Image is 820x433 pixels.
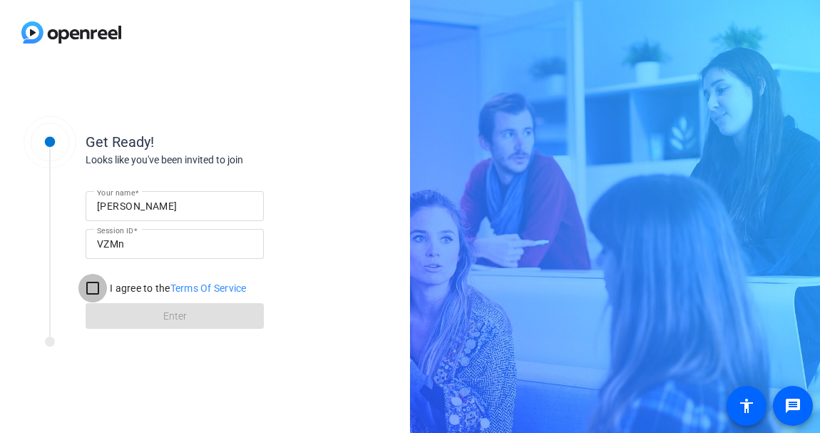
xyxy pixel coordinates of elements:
mat-icon: accessibility [738,397,755,414]
a: Terms Of Service [170,282,247,294]
div: Get Ready! [86,131,371,153]
mat-label: Session ID [97,226,133,235]
mat-icon: message [784,397,801,414]
mat-label: Your name [97,188,135,197]
label: I agree to the [107,281,247,295]
div: Looks like you've been invited to join [86,153,371,168]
